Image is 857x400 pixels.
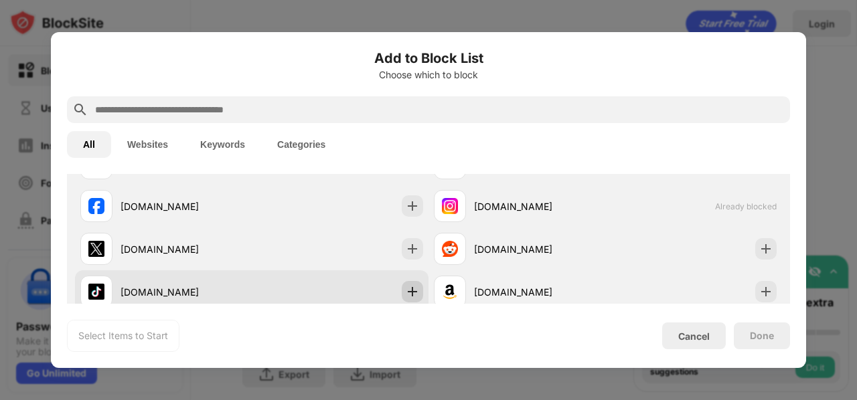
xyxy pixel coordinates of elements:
div: [DOMAIN_NAME] [121,242,252,256]
div: [DOMAIN_NAME] [474,242,605,256]
div: [DOMAIN_NAME] [474,199,605,213]
img: favicons [88,198,104,214]
button: Websites [111,131,184,158]
div: Done [750,330,774,341]
div: [DOMAIN_NAME] [474,285,605,299]
div: [DOMAIN_NAME] [121,199,252,213]
button: All [67,131,111,158]
img: search.svg [72,102,88,118]
h6: Add to Block List [67,48,790,68]
img: favicons [442,198,458,214]
div: Choose which to block [67,70,790,80]
img: favicons [88,284,104,300]
button: Categories [261,131,341,158]
div: [DOMAIN_NAME] [121,285,252,299]
div: Select Items to Start [78,329,168,342]
img: favicons [88,241,104,257]
span: Already blocked [715,201,777,211]
img: favicons [442,241,458,257]
div: Cancel [678,330,710,342]
img: favicons [442,284,458,300]
button: Keywords [184,131,261,158]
